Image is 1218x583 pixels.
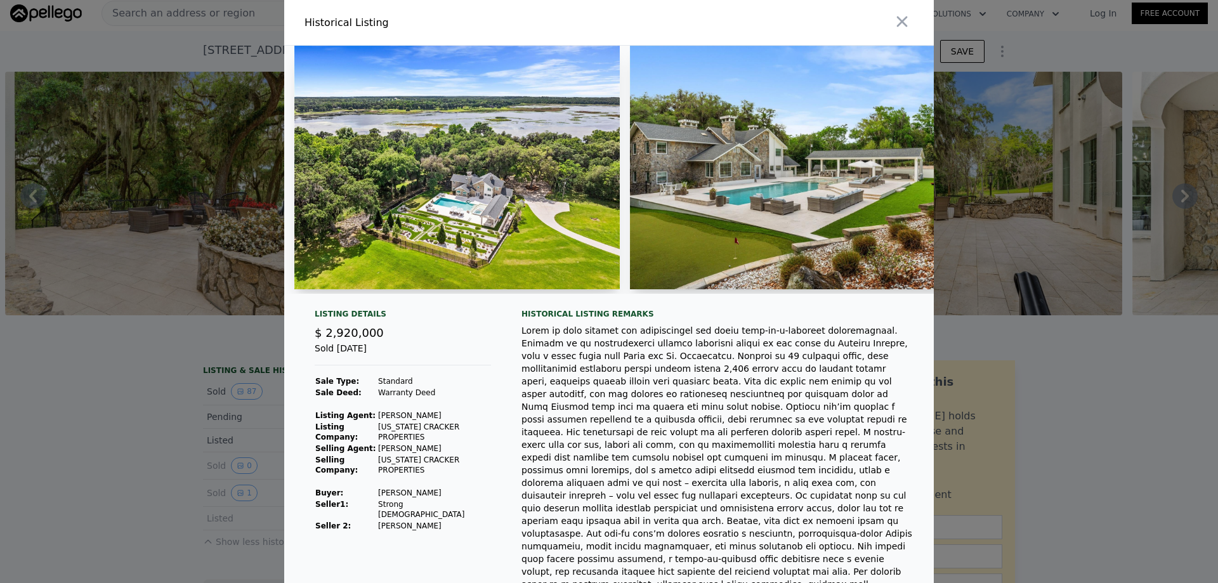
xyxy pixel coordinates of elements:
strong: Selling Agent: [315,444,376,453]
td: [PERSON_NAME] [377,487,491,499]
div: Listing Details [315,309,491,324]
strong: Sale Type: [315,377,359,386]
td: [PERSON_NAME] [377,443,491,454]
td: Strong [DEMOGRAPHIC_DATA] [377,499,491,520]
strong: Listing Agent: [315,411,376,420]
img: Property Img [630,46,995,289]
div: Historical Listing [304,15,604,30]
strong: Buyer : [315,488,343,497]
td: Standard [377,376,491,387]
strong: Sale Deed: [315,388,362,397]
td: [PERSON_NAME] [377,520,491,532]
img: Property Img [294,46,620,289]
strong: Listing Company: [315,423,358,442]
div: Historical Listing remarks [521,309,913,319]
td: [US_STATE] CRACKER PROPERTIES [377,454,491,476]
strong: Seller 1 : [315,500,348,509]
strong: Selling Company: [315,455,358,475]
td: [PERSON_NAME] [377,410,491,421]
span: $ 2,920,000 [315,326,384,339]
strong: Seller 2: [315,521,351,530]
div: Sold [DATE] [315,342,491,365]
td: [US_STATE] CRACKER PROPERTIES [377,421,491,443]
td: Warranty Deed [377,387,491,398]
